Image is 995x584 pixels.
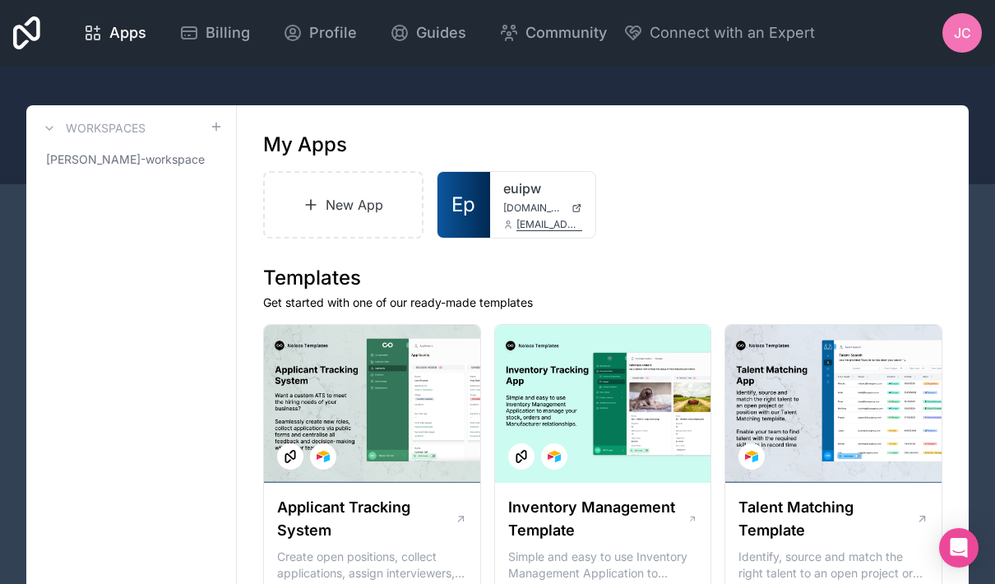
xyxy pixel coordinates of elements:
[46,151,205,168] span: [PERSON_NAME]-workspace
[39,145,223,174] a: [PERSON_NAME]-workspace
[66,120,146,137] h3: Workspaces
[503,202,583,215] a: [DOMAIN_NAME]
[525,21,607,44] span: Community
[206,21,250,44] span: Billing
[263,265,942,291] h1: Templates
[109,21,146,44] span: Apps
[263,294,942,311] p: Get started with one of our ready-made templates
[939,528,979,568] div: Open Intercom Messenger
[70,15,160,51] a: Apps
[263,132,347,158] h1: My Apps
[954,23,971,43] span: JC
[745,450,758,463] img: Airtable Logo
[309,21,357,44] span: Profile
[451,192,475,218] span: Ep
[650,21,815,44] span: Connect with an Expert
[623,21,815,44] button: Connect with an Expert
[317,450,330,463] img: Airtable Logo
[377,15,479,51] a: Guides
[486,15,620,51] a: Community
[277,549,467,582] p: Create open positions, collect applications, assign interviewers, centralise candidate feedback a...
[270,15,370,51] a: Profile
[508,549,698,582] p: Simple and easy to use Inventory Management Application to manage your stock, orders and Manufact...
[738,549,928,582] p: Identify, source and match the right talent to an open project or position with our Talent Matchi...
[166,15,263,51] a: Billing
[503,178,583,198] a: euipw
[437,172,490,238] a: Ep
[503,202,566,215] span: [DOMAIN_NAME]
[39,118,146,138] a: Workspaces
[548,450,561,463] img: Airtable Logo
[508,496,688,542] h1: Inventory Management Template
[416,21,466,44] span: Guides
[263,171,423,239] a: New App
[738,496,915,542] h1: Talent Matching Template
[277,496,455,542] h1: Applicant Tracking System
